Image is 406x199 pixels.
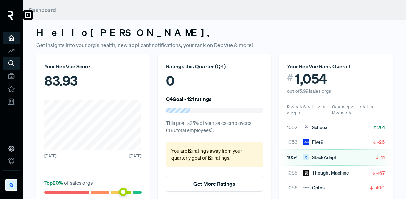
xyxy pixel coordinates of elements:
span: 261 [377,124,385,131]
span: 1052 [287,124,303,131]
h6: Q4 Goal - 121 ratings [166,96,212,102]
a: StackAdapt [3,170,20,194]
div: 83.93 [44,70,142,91]
img: StackAdapt [6,180,17,190]
button: Get More Ratings [166,176,263,192]
span: 1055 [287,169,303,177]
span: -11 [380,154,385,161]
div: Thought Machine [303,169,349,177]
span: 1056 [287,184,303,191]
div: 0 [166,70,263,91]
div: Ratings this Quarter ( Q4 ) [166,62,263,70]
span: # [287,70,293,84]
div: Optos [303,184,325,191]
img: Thought Machine [303,170,309,176]
span: -400 [374,184,385,191]
div: Schoox [303,124,327,131]
img: RepVue [8,11,14,20]
span: Your RepVue Rank Overall [287,63,350,70]
img: StackAdapt [303,154,309,160]
img: Schoox [303,125,309,131]
div: Five9 [303,139,323,146]
span: 1054 [287,154,303,161]
p: You are 121 ratings away from your quarterly goal of 121 ratings . [171,148,258,162]
p: Get insights into your org's health, new applicant notifications, your rank on RepVue & more! [36,41,393,49]
span: [DATE] [44,153,57,159]
div: StackAdapt [303,154,336,161]
span: [DATE] [129,153,142,159]
div: Your RepVue Score [44,62,142,70]
span: Rank [287,104,303,110]
span: -26 [377,139,385,145]
span: 1053 [287,139,303,146]
img: Optos [303,185,309,191]
span: -167 [376,170,385,177]
span: 1,054 [295,70,327,87]
img: Five9 [303,139,309,145]
span: out of 5,991 sales orgs [287,88,331,94]
h3: Hello [PERSON_NAME] , [36,27,393,38]
span: of sales orgs [44,179,93,186]
p: This goal is 25 % of your sales employees ( 486 total employees). [166,120,263,134]
span: Dashboard [29,7,56,13]
span: Change this Month [332,104,374,116]
span: Sales orgs [287,104,326,116]
span: Top 20 % [44,179,64,186]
